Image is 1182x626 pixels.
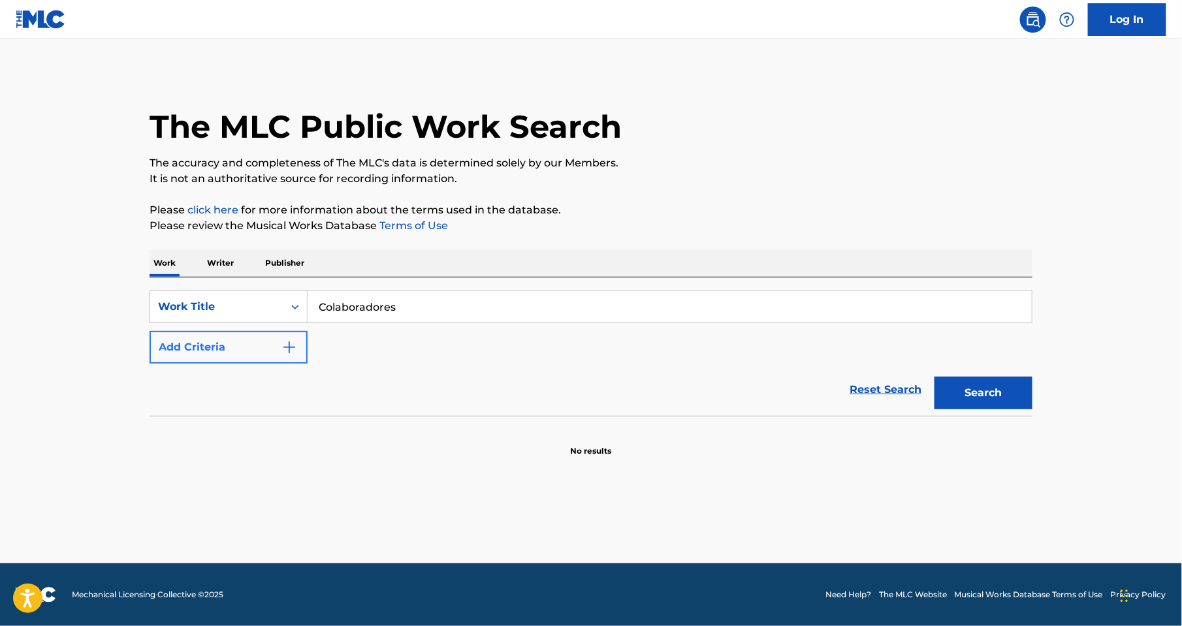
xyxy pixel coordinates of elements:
button: Add Criteria [150,331,308,364]
p: No results [571,430,612,457]
a: The MLC Website [879,589,947,601]
img: logo [16,587,56,603]
iframe: Chat Widget [1117,563,1182,626]
div: Drag [1121,576,1128,616]
p: The accuracy and completeness of The MLC's data is determined solely by our Members. [150,155,1032,171]
p: Writer [203,249,238,277]
div: Work Title [158,299,276,315]
button: Search [934,377,1032,409]
img: search [1025,12,1041,27]
a: Public Search [1020,7,1046,33]
a: Privacy Policy [1111,589,1166,601]
a: Reset Search [843,375,928,404]
p: Please for more information about the terms used in the database. [150,202,1032,218]
img: 9d2ae6d4665cec9f34b9.svg [281,339,297,355]
img: help [1059,12,1075,27]
a: Terms of Use [377,219,448,232]
span: Mechanical Licensing Collective © 2025 [72,589,223,601]
p: Work [150,249,180,277]
div: Help [1054,7,1080,33]
p: It is not an authoritative source for recording information. [150,171,1032,187]
a: click here [187,204,238,216]
p: Publisher [261,249,308,277]
a: Musical Works Database Terms of Use [955,589,1103,601]
p: Please review the Musical Works Database [150,218,1032,234]
h1: The MLC Public Work Search [150,107,622,146]
a: Need Help? [825,589,871,601]
a: Log In [1088,3,1166,36]
img: MLC Logo [16,10,66,29]
form: Search Form [150,290,1032,416]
